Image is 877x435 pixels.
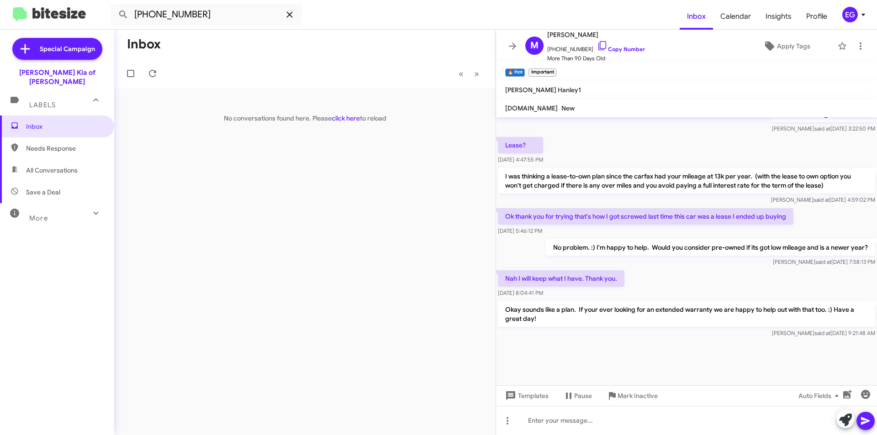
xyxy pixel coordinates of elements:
span: [PERSON_NAME] Hanley1 [505,86,581,94]
span: [DATE] 4:47:55 PM [498,156,543,163]
a: Inbox [680,3,713,30]
span: Special Campaign [40,44,95,53]
span: said at [814,125,830,132]
span: Templates [503,388,549,404]
span: [PERSON_NAME] [547,29,645,40]
button: EG [835,7,867,22]
span: All Conversations [26,166,78,175]
p: I was thinking a lease-to-own plan since the carfax had your mileage at 13k per year. (with the l... [498,168,875,194]
button: Previous [453,64,469,83]
div: EG [842,7,858,22]
span: [PERSON_NAME] [DATE] 7:58:13 PM [773,258,875,265]
span: [DATE] 5:46:12 PM [498,227,542,234]
span: said at [814,330,830,336]
p: No conversations found here. Please to reload [114,114,496,123]
span: More [29,214,48,222]
a: Insights [758,3,799,30]
a: Copy Number [597,46,645,52]
span: M [530,38,539,53]
button: Auto Fields [791,388,850,404]
span: [PERSON_NAME] [DATE] 3:22:50 PM [772,125,875,132]
span: Inbox [26,122,104,131]
span: Auto Fields [798,388,842,404]
input: Search [111,4,302,26]
p: Lease? [498,137,543,153]
a: Profile [799,3,835,30]
button: Mark Inactive [599,388,665,404]
span: « [459,68,464,79]
small: 🔥 Hot [505,68,525,77]
span: New [561,104,575,112]
span: Save a Deal [26,188,60,197]
span: More Than 90 Days Old [547,54,645,63]
p: Nah I will keep what I have. Thank you. [498,270,624,287]
p: Ok thank you for trying that's how I got screwed last time this car was a lease I ended up buying [498,208,793,225]
span: [PERSON_NAME] [DATE] 4:59:02 PM [771,196,875,203]
span: Mark Inactive [618,388,658,404]
span: Apply Tags [777,38,810,54]
a: Calendar [713,3,758,30]
h1: Inbox [127,37,161,52]
span: » [474,68,479,79]
p: No problem. :) I'm happy to help. Would you consider pre-owned if its got low mileage and is a ne... [546,239,875,256]
span: Needs Response [26,144,104,153]
span: said at [815,258,831,265]
small: Important [528,68,556,77]
a: Special Campaign [12,38,102,60]
span: Pause [574,388,592,404]
span: said at [814,196,829,203]
button: Pause [556,388,599,404]
button: Templates [496,388,556,404]
button: Apply Tags [740,38,833,54]
a: click here [332,114,360,122]
nav: Page navigation example [454,64,485,83]
p: Okay sounds like a plan. If your ever looking for an extended warranty we are happy to help out w... [498,301,875,327]
button: Next [469,64,485,83]
span: [DOMAIN_NAME] [505,104,558,112]
span: [PERSON_NAME] [DATE] 9:21:48 AM [772,330,875,336]
span: [DATE] 8:04:41 PM [498,289,543,296]
span: Labels [29,101,56,109]
span: [PHONE_NUMBER] [547,40,645,54]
